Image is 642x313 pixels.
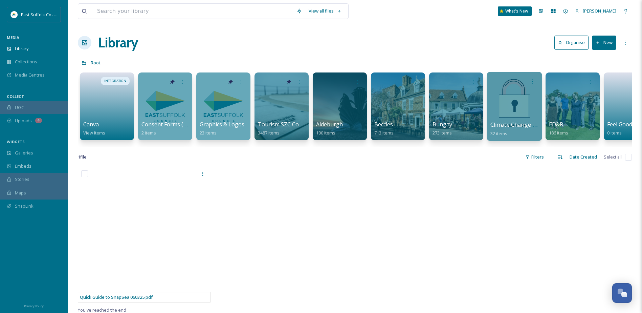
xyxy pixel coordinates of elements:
[607,130,622,136] span: 0 items
[78,154,87,160] span: 1 file
[24,304,44,308] span: Privacy Policy
[258,121,339,128] span: Tourism SZC Commissions 1124
[83,121,99,128] span: Canva
[612,283,632,303] button: Open Chat
[7,139,25,144] span: WIDGETS
[566,150,600,164] div: Date Created
[258,130,280,136] span: 3487 items
[549,130,568,136] span: 186 items
[490,130,508,136] span: 32 items
[549,121,563,128] span: ED&R
[15,45,28,52] span: Library
[549,121,568,136] a: ED&R186 items
[11,11,18,18] img: ESC%20Logo.png
[24,301,44,310] a: Privacy Policy
[316,121,343,128] span: Aldeburgh
[554,36,589,49] button: Organise
[522,150,547,164] div: Filters
[374,121,394,136] a: Beccles713 items
[15,176,29,183] span: Stories
[15,59,37,65] span: Collections
[15,190,26,196] span: Maps
[15,163,31,169] span: Embeds
[583,8,616,14] span: [PERSON_NAME]
[83,130,105,136] span: View Items
[98,33,138,53] a: Library
[15,104,24,111] span: UGC
[490,122,573,137] a: Climate Change & Sustainability32 items
[15,150,33,156] span: Galleries
[490,121,573,128] span: Climate Change & Sustainability
[572,4,620,18] a: [PERSON_NAME]
[200,121,244,136] a: Graphics & Logos23 items
[604,154,622,160] span: Select all
[15,72,45,78] span: Media Centres
[78,69,136,140] a: INTEGRATIONCanvaView Items
[433,121,452,136] a: Bungay273 items
[200,121,244,128] span: Graphics & Logos
[316,130,335,136] span: 100 items
[200,130,217,136] span: 23 items
[433,130,452,136] span: 273 items
[141,121,209,128] span: Consent Forms (Template)
[21,11,61,18] span: East Suffolk Council
[258,121,339,136] a: Tourism SZC Commissions 11243487 items
[91,60,101,66] span: Root
[15,203,34,209] span: SnapLink
[305,4,345,18] a: View all files
[141,121,209,136] a: Consent Forms (Template)2 items
[316,121,343,136] a: Aldeburgh100 items
[104,79,126,83] span: INTEGRATION
[592,36,616,49] button: New
[374,130,394,136] span: 713 items
[15,118,32,124] span: Uploads
[433,121,452,128] span: Bungay
[78,307,126,313] span: You've reached the end
[374,121,393,128] span: Beccles
[7,94,24,99] span: COLLECT
[141,130,156,136] span: 2 items
[80,294,153,300] span: Quick Guide to SnapSea 060325.pdf
[35,118,42,123] div: 4
[7,35,19,40] span: MEDIA
[498,6,532,16] a: What's New
[94,4,293,19] input: Search your library
[91,59,101,67] a: Root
